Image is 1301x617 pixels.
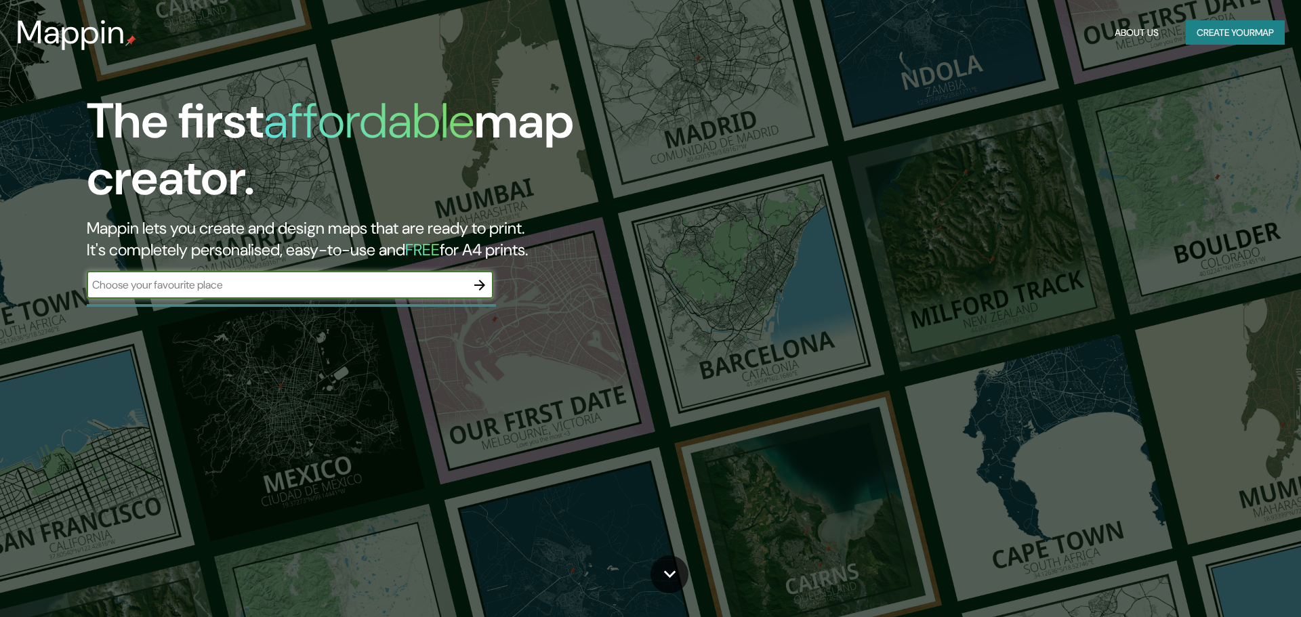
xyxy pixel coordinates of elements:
h3: Mappin [16,14,125,51]
img: mappin-pin [125,35,136,46]
h5: FREE [405,239,440,260]
button: Create yourmap [1186,20,1285,45]
h2: Mappin lets you create and design maps that are ready to print. It's completely personalised, eas... [87,217,737,261]
input: Choose your favourite place [87,277,466,293]
h1: The first map creator. [87,93,737,217]
h1: affordable [264,89,474,152]
button: About Us [1109,20,1164,45]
